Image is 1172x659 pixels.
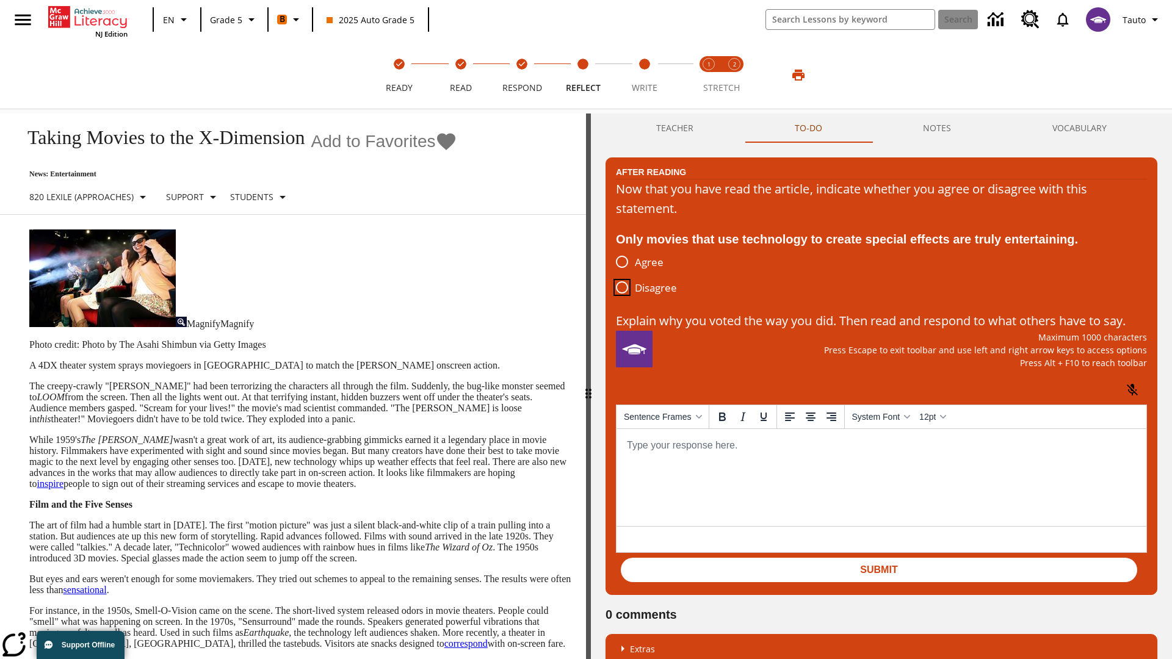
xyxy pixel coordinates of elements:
[635,280,677,296] span: Disagree
[619,406,706,427] button: Sentence Frames
[272,9,308,31] button: Boost Class color is orange. Change class color
[487,41,557,109] button: Respond(Step completed) step 3 of 5
[733,406,753,427] button: Italic
[691,41,726,109] button: Stretch Read step 1 of 2
[205,9,264,31] button: Grade: Grade 5, Select a grade
[609,41,680,109] button: Write step 5 of 5
[425,542,493,552] em: The Wizard of Oz
[919,412,936,422] span: 12pt
[364,41,435,109] button: Ready(Step completed) step 1 of 5
[616,311,1147,331] p: Explain why you voted the way you did. Then read and respond to what others have to say.
[616,356,1147,369] p: Press Alt + F10 to reach toolbar
[166,190,204,203] p: Support
[1047,4,1079,35] a: Notifications
[617,429,1146,526] iframe: Rich Text Area. Press ALT-0 for help.
[311,132,436,151] span: Add to Favorites
[37,414,51,424] em: this
[591,113,1172,659] div: activity
[444,638,488,649] a: correspond
[15,170,457,179] p: News: Entertainment
[37,478,63,489] a: inspire
[766,10,935,29] input: search field
[225,186,295,208] button: Select Student
[566,82,601,93] span: Reflect
[779,64,818,86] button: Print
[1118,9,1167,31] button: Profile/Settings
[606,113,744,143] button: Teacher
[502,82,542,93] span: Respond
[624,412,692,422] span: Sentence Frames
[873,113,1002,143] button: NOTES
[616,344,1147,356] p: Press Escape to exit toolbar and use left and right arrow keys to access options
[616,165,686,179] h2: After Reading
[1118,375,1147,405] button: Click to activate and allow voice recognition
[606,607,1157,622] h2: 0 comments
[62,641,115,649] span: Support Offline
[81,434,173,445] em: The [PERSON_NAME]
[29,574,571,596] p: But eyes and ears weren't enough for some moviemakers. They tried out schemes to appeal to the re...
[48,4,128,38] div: Home
[980,3,1014,37] a: Data Center
[230,190,273,203] p: Students
[1002,113,1157,143] button: VOCABULARY
[29,360,571,371] p: A 4DX theater system sprays moviegoers in [GEOGRAPHIC_DATA] to match the [PERSON_NAME] onscreen a...
[29,605,571,649] p: For instance, in the 1950s, Smell-O-Vision came on the scene. The short-lived system released odo...
[616,229,1147,249] div: Only movies that use technology to create special effects are truly entertaining.
[29,434,571,489] p: While 1959's wasn't a great work of art, its audience-grabbing gimmicks earned it a legendary pla...
[176,317,187,327] img: Magnify
[63,585,107,595] a: sensational
[1014,3,1047,36] a: Resource Center, Will open in new tab
[244,627,289,638] em: Earthquake
[29,381,571,425] p: The creepy-crawly "[PERSON_NAME]" had been terrorizing the characters all through the film. Sudde...
[24,186,155,208] button: Select Lexile, 820 Lexile (Approaches)
[95,29,128,38] span: NJ Edition
[606,113,1157,143] div: Instructional Panel Tabs
[847,406,915,427] button: Fonts
[852,412,900,422] span: System Font
[753,406,774,427] button: Underline
[733,60,736,68] text: 2
[157,9,197,31] button: Language: EN, Select a language
[800,406,821,427] button: Align center
[1079,4,1118,35] button: Select a new avatar
[29,190,134,203] p: 820 Lexile (Approaches)
[37,631,125,659] button: Support Offline
[5,2,41,38] button: Open side menu
[450,82,472,93] span: Read
[15,126,305,149] h1: Taking Movies to the X-Dimension
[37,392,64,402] em: LOOM
[29,339,571,350] p: Photo credit: Photo by The Asahi Shimbun via Getty Images
[914,406,950,427] button: Font sizes
[621,558,1137,582] button: Submit
[632,82,657,93] span: Write
[635,254,664,270] span: Agree
[712,406,733,427] button: Bold
[29,229,176,327] img: Panel in front of the seats sprays water mist to the happy audience at a 4DX-equipped theater.
[616,331,653,367] img: avatar image
[29,499,132,510] strong: Film and the Five Senses
[821,406,842,427] button: Align right
[707,60,711,68] text: 1
[586,113,591,659] div: Press Enter or Spacebar and then press right and left arrow keys to move the slider
[744,113,873,143] button: TO-DO
[311,131,458,152] button: Add to Favorites - Taking Movies to the X-Dimension
[425,41,496,109] button: Read(Step completed) step 2 of 5
[630,643,655,655] p: Extras
[717,41,752,109] button: Stretch Respond step 2 of 2
[616,179,1147,218] p: Now that you have read the article, indicate whether you agree or disagree with this statement.
[616,331,1147,344] p: Maximum 1000 characters
[327,13,414,26] span: 2025 Auto Grade 5
[280,12,285,27] span: B
[548,41,618,109] button: Reflect step 4 of 5
[780,406,800,427] button: Align left
[1086,7,1110,32] img: avatar image
[29,520,571,564] p: The art of film had a humble start in [DATE]. The first "motion picture" was just a silent black-...
[187,319,220,329] span: Magnify
[616,249,687,300] div: poll
[161,186,225,208] button: Scaffolds, Support
[210,13,242,26] span: Grade 5
[163,13,175,26] span: EN
[220,319,254,329] span: Magnify
[703,82,740,93] span: STRETCH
